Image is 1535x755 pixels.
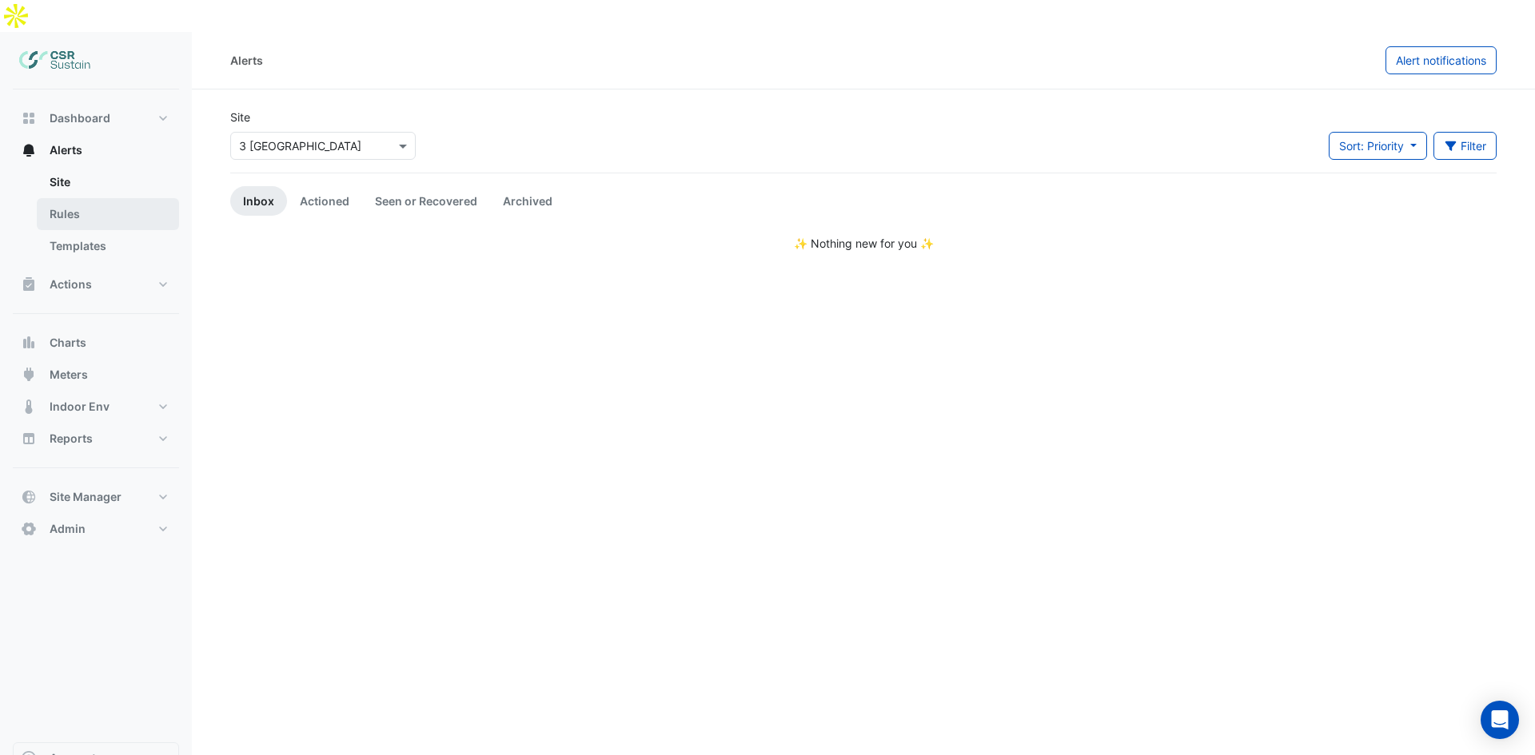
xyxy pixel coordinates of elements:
[37,166,179,198] a: Site
[50,367,88,383] span: Meters
[13,423,179,455] button: Reports
[37,230,179,262] a: Templates
[21,335,37,351] app-icon: Charts
[1396,54,1486,67] span: Alert notifications
[21,142,37,158] app-icon: Alerts
[13,513,179,545] button: Admin
[21,367,37,383] app-icon: Meters
[1329,132,1427,160] button: Sort: Priority
[50,335,86,351] span: Charts
[21,489,37,505] app-icon: Site Manager
[490,186,565,216] a: Archived
[50,276,92,292] span: Actions
[50,142,82,158] span: Alerts
[50,489,122,505] span: Site Manager
[13,481,179,513] button: Site Manager
[21,399,37,415] app-icon: Indoor Env
[230,186,287,216] a: Inbox
[21,110,37,126] app-icon: Dashboard
[13,166,179,268] div: Alerts
[287,186,362,216] a: Actioned
[362,186,490,216] a: Seen or Recovered
[13,391,179,423] button: Indoor Env
[21,431,37,447] app-icon: Reports
[13,268,179,300] button: Actions
[50,399,110,415] span: Indoor Env
[13,359,179,391] button: Meters
[37,198,179,230] a: Rules
[230,52,263,69] div: Alerts
[230,109,250,125] label: Site
[13,134,179,166] button: Alerts
[50,110,110,126] span: Dashboard
[21,276,37,292] app-icon: Actions
[50,521,86,537] span: Admin
[1385,46,1497,74] button: Alert notifications
[19,45,91,77] img: Company Logo
[21,521,37,537] app-icon: Admin
[50,431,93,447] span: Reports
[1481,701,1519,739] div: Open Intercom Messenger
[1339,139,1404,153] span: Sort: Priority
[13,327,179,359] button: Charts
[1433,132,1497,160] button: Filter
[13,102,179,134] button: Dashboard
[230,235,1497,252] div: ✨ Nothing new for you ✨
